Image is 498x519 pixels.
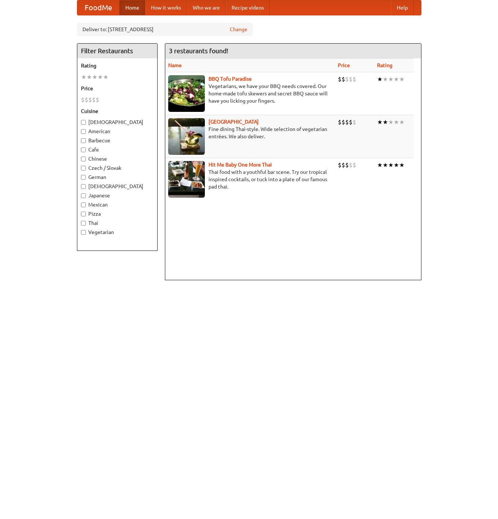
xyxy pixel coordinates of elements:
[168,83,332,105] p: Vegetarians, we have your BBQ needs covered. Our home-made tofu skewers and secret BBQ sauce will...
[226,0,270,15] a: Recipe videos
[338,161,342,169] li: $
[77,0,119,15] a: FoodMe
[168,161,205,198] img: babythai.jpg
[383,118,388,126] li: ★
[388,161,394,169] li: ★
[81,155,154,162] label: Chinese
[168,168,332,190] p: Thai food with a youthful bar scene. Try our tropical inspired cocktails, or tuck into a plate of...
[353,75,356,83] li: $
[85,96,88,104] li: $
[81,193,86,198] input: Japanese
[81,128,154,135] label: American
[81,229,154,236] label: Vegetarian
[81,62,154,69] h5: Rating
[81,230,86,235] input: Vegetarian
[345,161,349,169] li: $
[92,73,97,81] li: ★
[399,161,405,169] li: ★
[342,75,345,83] li: $
[81,85,154,92] h5: Price
[342,161,345,169] li: $
[394,161,399,169] li: ★
[81,175,86,180] input: German
[383,161,388,169] li: ★
[169,47,228,54] ng-pluralize: 3 restaurants found!
[388,75,394,83] li: ★
[345,75,349,83] li: $
[81,73,86,81] li: ★
[103,73,108,81] li: ★
[399,75,405,83] li: ★
[77,23,253,36] div: Deliver to: [STREET_ADDRESS]
[394,118,399,126] li: ★
[377,75,383,83] li: ★
[145,0,187,15] a: How it works
[168,75,205,112] img: tofuparadise.jpg
[81,166,86,171] input: Czech / Slovak
[209,162,272,168] a: Hit Me Baby One More Thai
[81,96,85,104] li: $
[81,192,154,199] label: Japanese
[377,118,383,126] li: ★
[81,118,154,126] label: [DEMOGRAPHIC_DATA]
[388,118,394,126] li: ★
[81,184,86,189] input: [DEMOGRAPHIC_DATA]
[86,73,92,81] li: ★
[119,0,145,15] a: Home
[81,212,86,216] input: Pizza
[81,202,86,207] input: Mexican
[81,221,86,226] input: Thai
[338,75,342,83] li: $
[168,125,332,140] p: Fine dining Thai-style. Wide selection of vegetarian entrées. We also deliver.
[399,118,405,126] li: ★
[81,173,154,181] label: German
[81,107,154,115] h5: Cuisine
[345,118,349,126] li: $
[209,76,252,82] a: BBQ Tofu Paradise
[338,118,342,126] li: $
[168,62,182,68] a: Name
[81,146,154,153] label: Cafe
[81,120,86,125] input: [DEMOGRAPHIC_DATA]
[353,161,356,169] li: $
[353,118,356,126] li: $
[81,219,154,227] label: Thai
[349,75,353,83] li: $
[96,96,99,104] li: $
[349,161,353,169] li: $
[77,44,157,58] h4: Filter Restaurants
[230,26,247,33] a: Change
[168,118,205,155] img: satay.jpg
[391,0,414,15] a: Help
[88,96,92,104] li: $
[342,118,345,126] li: $
[81,201,154,208] label: Mexican
[81,210,154,218] label: Pizza
[349,118,353,126] li: $
[92,96,96,104] li: $
[81,183,154,190] label: [DEMOGRAPHIC_DATA]
[81,164,154,172] label: Czech / Slovak
[81,147,86,152] input: Cafe
[394,75,399,83] li: ★
[209,119,259,125] a: [GEOGRAPHIC_DATA]
[97,73,103,81] li: ★
[81,129,86,134] input: American
[187,0,226,15] a: Who we are
[377,62,392,68] a: Rating
[81,137,154,144] label: Barbecue
[383,75,388,83] li: ★
[338,62,350,68] a: Price
[81,157,86,161] input: Chinese
[377,161,383,169] li: ★
[81,138,86,143] input: Barbecue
